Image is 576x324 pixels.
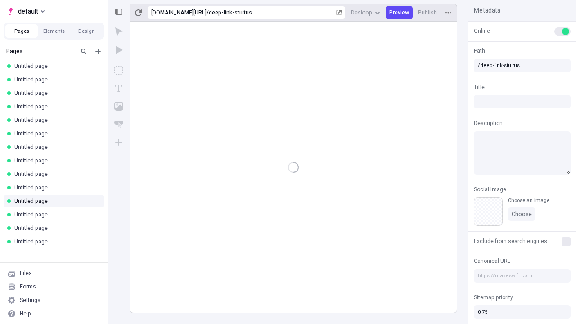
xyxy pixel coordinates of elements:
[474,47,485,55] span: Path
[207,9,209,16] div: /
[351,9,372,16] span: Desktop
[14,184,97,191] div: Untitled page
[20,297,40,304] div: Settings
[474,27,490,35] span: Online
[14,225,97,232] div: Untitled page
[14,76,97,83] div: Untitled page
[474,269,571,283] input: https://makeswift.com
[418,9,437,16] span: Publish
[14,238,97,245] div: Untitled page
[508,207,535,221] button: Choose
[474,237,547,245] span: Exclude from search engines
[20,283,36,290] div: Forms
[474,257,510,265] span: Canonical URL
[14,103,97,110] div: Untitled page
[414,6,441,19] button: Publish
[18,6,38,17] span: default
[20,270,32,277] div: Files
[512,211,532,218] span: Choose
[14,198,97,205] div: Untitled page
[14,211,97,218] div: Untitled page
[14,144,97,151] div: Untitled page
[70,24,103,38] button: Design
[347,6,384,19] button: Desktop
[386,6,413,19] button: Preview
[111,116,127,132] button: Button
[93,46,103,57] button: Add new
[474,83,485,91] span: Title
[209,9,334,16] div: deep-link-stultus
[474,293,513,301] span: Sitemap priority
[474,119,503,127] span: Description
[508,197,549,204] div: Choose an image
[111,98,127,114] button: Image
[38,24,70,38] button: Elements
[4,4,48,18] button: Select site
[14,117,97,124] div: Untitled page
[151,9,207,16] div: [URL][DOMAIN_NAME]
[14,157,97,164] div: Untitled page
[5,24,38,38] button: Pages
[14,130,97,137] div: Untitled page
[6,48,75,55] div: Pages
[474,185,506,193] span: Social Image
[389,9,409,16] span: Preview
[14,63,97,70] div: Untitled page
[14,90,97,97] div: Untitled page
[14,171,97,178] div: Untitled page
[20,310,31,317] div: Help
